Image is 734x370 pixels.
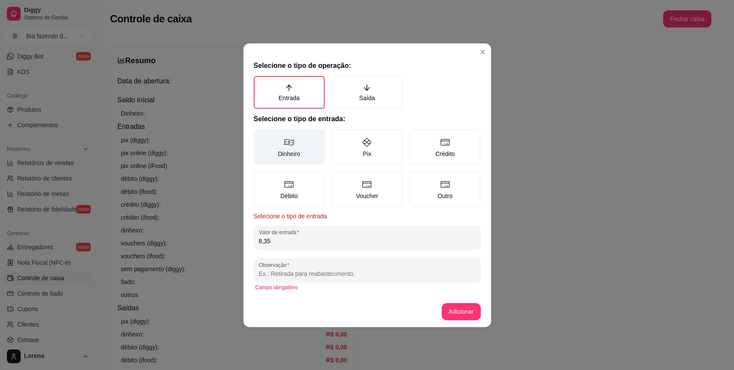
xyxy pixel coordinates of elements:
[254,61,481,71] h2: Selecione o tipo de operação:
[332,129,402,165] label: Pix
[332,76,402,109] label: Saída
[259,237,476,245] input: Valor de entrada
[409,129,480,165] label: Crédito
[259,229,302,236] label: Valor de entrada
[254,171,325,207] label: Débito
[332,171,402,207] label: Voucher
[409,171,480,207] label: Outro
[259,261,292,269] label: Observação
[254,212,481,220] article: Selecione o tipo de entrada
[254,76,325,109] label: Entrada
[259,269,476,278] input: Observação
[285,84,293,92] span: arrow-up
[254,114,481,124] h2: Selecione o tipo de entrada:
[476,45,489,59] button: Close
[255,284,479,291] div: Campo obrigatório
[254,129,325,165] label: Dinheiro
[442,303,480,320] button: Adicionar
[363,84,371,92] span: arrow-down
